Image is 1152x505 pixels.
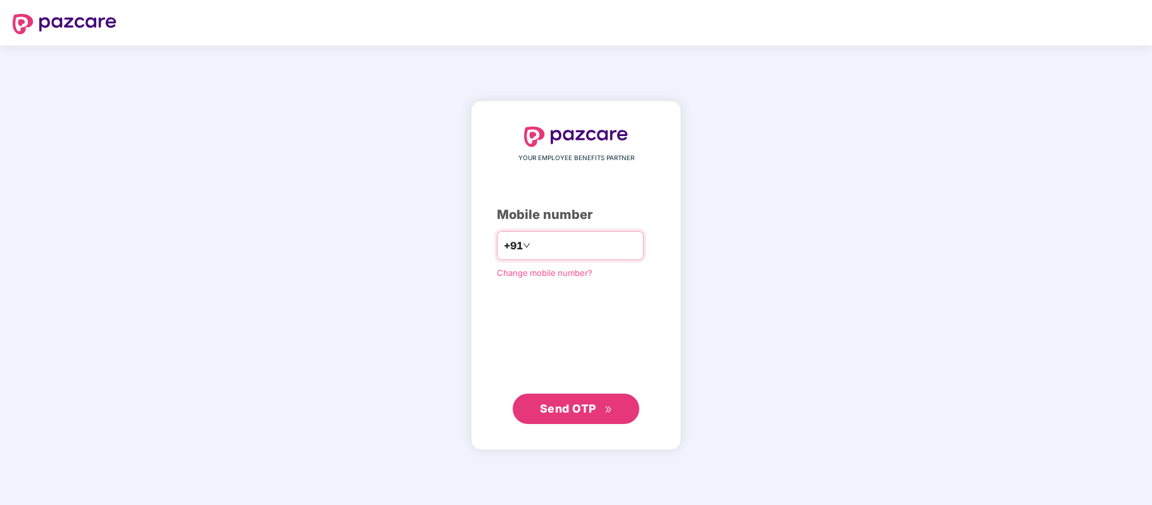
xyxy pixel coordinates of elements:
[497,205,655,225] div: Mobile number
[504,238,523,254] span: +91
[523,242,530,249] span: down
[540,402,596,415] span: Send OTP
[513,394,639,424] button: Send OTPdouble-right
[524,127,628,147] img: logo
[497,268,592,278] a: Change mobile number?
[13,14,116,34] img: logo
[518,153,634,163] span: YOUR EMPLOYEE BENEFITS PARTNER
[604,406,613,414] span: double-right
